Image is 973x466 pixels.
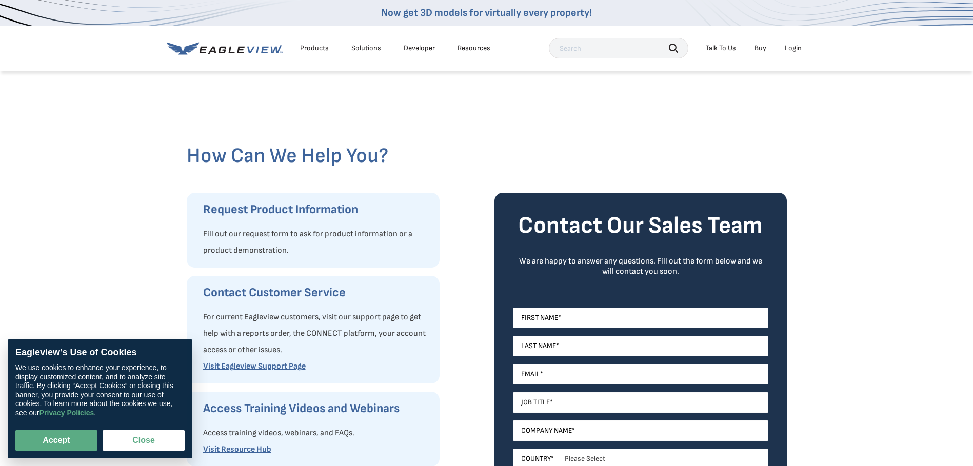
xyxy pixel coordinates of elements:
[518,212,763,240] strong: Contact Our Sales Team
[300,44,329,53] div: Products
[203,400,429,417] h3: Access Training Videos and Webinars
[404,44,435,53] a: Developer
[706,44,736,53] div: Talk To Us
[513,256,768,277] div: We are happy to answer any questions. Fill out the form below and we will contact you soon.
[187,144,787,168] h2: How Can We Help You?
[203,285,429,301] h3: Contact Customer Service
[458,44,490,53] div: Resources
[381,7,592,19] a: Now get 3D models for virtually every property!
[203,309,429,358] p: For current Eagleview customers, visit our support page to get help with a reports order, the CON...
[203,226,429,259] p: Fill out our request form to ask for product information or a product demonstration.
[203,201,429,218] h3: Request Product Information
[351,44,381,53] div: Solutions
[103,430,185,451] button: Close
[15,363,185,417] div: We use cookies to enhance your experience, to display customized content, and to analyze site tra...
[15,347,185,358] div: Eagleview’s Use of Cookies
[39,409,94,417] a: Privacy Policies
[785,44,802,53] div: Login
[203,361,306,371] a: Visit Eagleview Support Page
[203,425,429,441] p: Access training videos, webinars, and FAQs.
[15,430,97,451] button: Accept
[549,38,688,58] input: Search
[203,444,271,454] a: Visit Resource Hub
[754,44,766,53] a: Buy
